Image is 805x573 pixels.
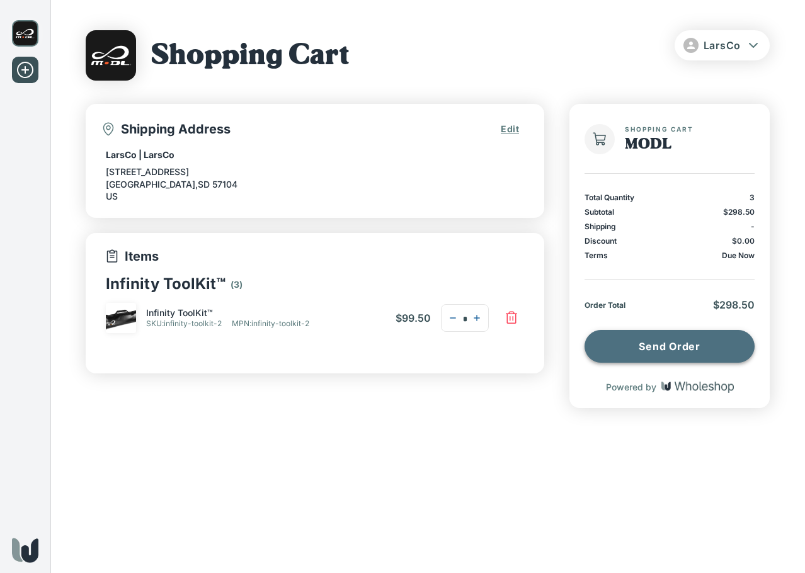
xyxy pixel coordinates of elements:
p: LarsCo | LarsCo [106,149,524,161]
span: $0.00 [732,236,755,246]
img: Wholeshop logo [661,382,734,393]
button: Send Order [585,330,755,363]
span: LarsCo [704,39,741,52]
img: MODL logo [12,20,38,47]
span: $99.50 [396,312,431,324]
h1: Shopping Cart [151,40,349,74]
p: Shipping [585,222,616,231]
h1: MODL [625,137,760,153]
p: 3 [750,193,755,202]
span: Edit [501,123,519,135]
button: LarsCo [675,30,770,60]
p: MPN : infinity-toolkit-2 [232,319,309,329]
p: Due Now [722,251,755,260]
p: Order Total [585,300,625,310]
p: ( 3 ) [231,276,243,293]
p: Total Quantity [585,193,634,202]
img: MODL logo [86,30,136,81]
p: [STREET_ADDRESS] [GEOGRAPHIC_DATA] , SD 57104 US [106,166,524,203]
img: a2.png [106,303,136,333]
span: $298.50 [723,207,755,217]
p: Items [105,248,525,264]
p: SKU : infinity-toolkit-2 [146,319,222,329]
p: - [751,222,755,231]
p: Infinity ToolKit™ [146,307,385,319]
p: Infinity ToolKit™ [106,275,226,293]
span: $298.50 [713,298,755,311]
p: Discount [585,236,617,246]
button: Edit [486,116,534,142]
p: Powered by [606,382,656,392]
p: Terms [585,251,608,260]
img: Wholeshop logo [12,538,38,563]
span: Shopping Cart [625,125,760,133]
p: Shipping Address [101,121,486,137]
p: Subtotal [585,207,614,217]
